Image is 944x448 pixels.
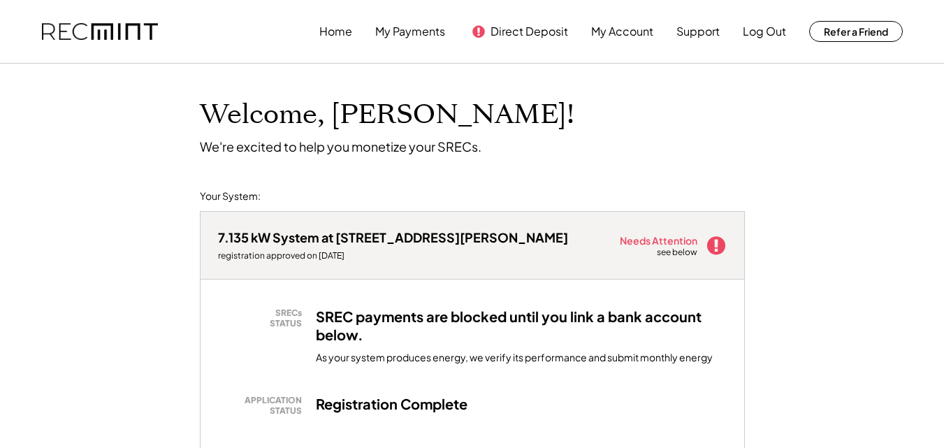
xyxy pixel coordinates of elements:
[225,395,302,417] div: APPLICATION STATUS
[375,17,445,45] button: My Payments
[809,21,903,42] button: Refer a Friend
[657,247,699,259] div: see below
[42,23,158,41] img: recmint-logotype%403x.png
[620,236,699,245] div: Needs Attention
[218,229,568,245] div: 7.135 kW System at [STREET_ADDRESS][PERSON_NAME]
[676,17,720,45] button: Support
[316,395,467,413] h3: Registration Complete
[225,308,302,329] div: SRECs STATUS
[200,189,261,203] div: Your System:
[200,138,481,154] div: We're excited to help you monetize your SRECs.
[316,351,727,426] div: As your system produces energy, we verify its performance and submit monthly energy production da...
[218,250,568,261] div: registration approved on [DATE]
[491,17,568,45] button: Direct Deposit
[319,17,352,45] button: Home
[743,17,786,45] button: Log Out
[200,99,574,131] h1: Welcome, [PERSON_NAME]!
[316,308,727,344] h3: SREC payments are blocked until you link a bank account below.
[591,17,653,45] button: My Account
